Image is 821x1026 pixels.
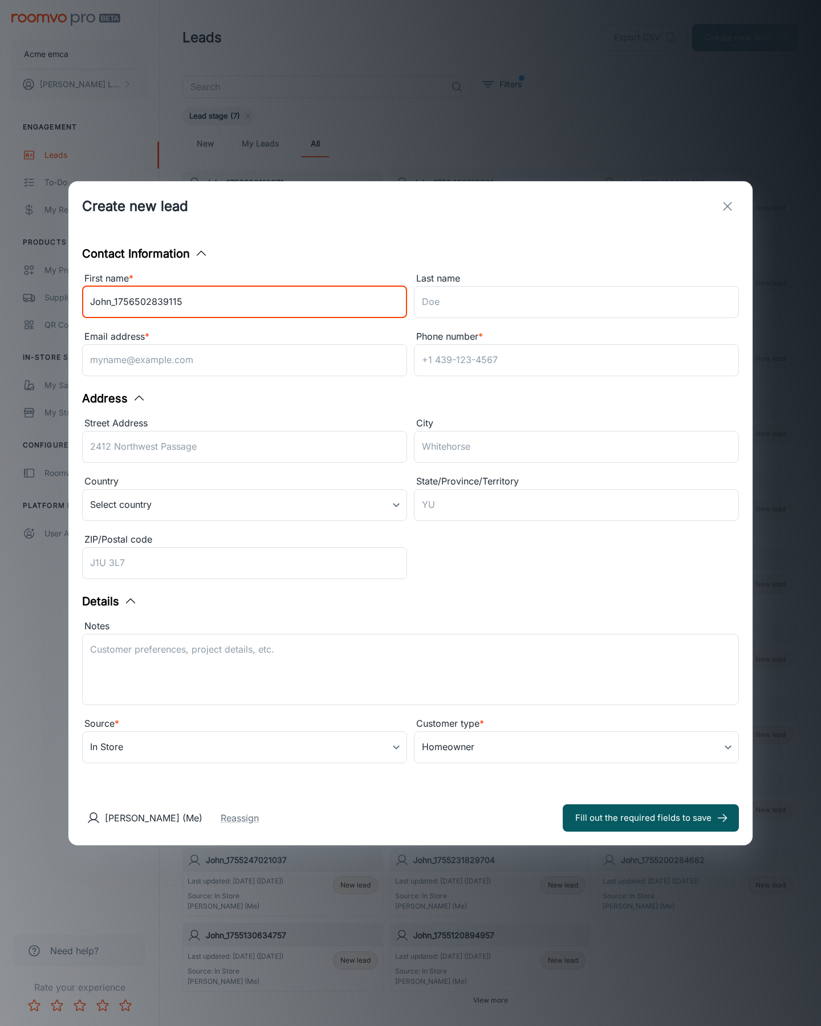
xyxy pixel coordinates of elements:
button: Address [82,390,146,407]
button: Reassign [221,811,259,825]
div: Source [82,716,407,731]
button: Fill out the required fields to save [563,804,739,832]
div: Country [82,474,407,489]
button: Details [82,593,137,610]
p: [PERSON_NAME] (Me) [105,811,202,825]
h1: Create new lead [82,196,188,217]
input: Whitehorse [414,431,739,463]
div: Email address [82,329,407,344]
div: Homeowner [414,731,739,763]
div: Select country [82,489,407,521]
div: Street Address [82,416,407,431]
div: Notes [82,619,739,634]
input: YU [414,489,739,521]
button: Contact Information [82,245,208,262]
div: Last name [414,271,739,286]
div: Phone number [414,329,739,344]
input: +1 439-123-4567 [414,344,739,376]
input: Doe [414,286,739,318]
div: City [414,416,739,431]
input: John [82,286,407,318]
button: exit [716,195,739,218]
div: First name [82,271,407,286]
input: J1U 3L7 [82,547,407,579]
div: ZIP/Postal code [82,532,407,547]
input: 2412 Northwest Passage [82,431,407,463]
input: myname@example.com [82,344,407,376]
div: Customer type [414,716,739,731]
div: In Store [82,731,407,763]
div: State/Province/Territory [414,474,739,489]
